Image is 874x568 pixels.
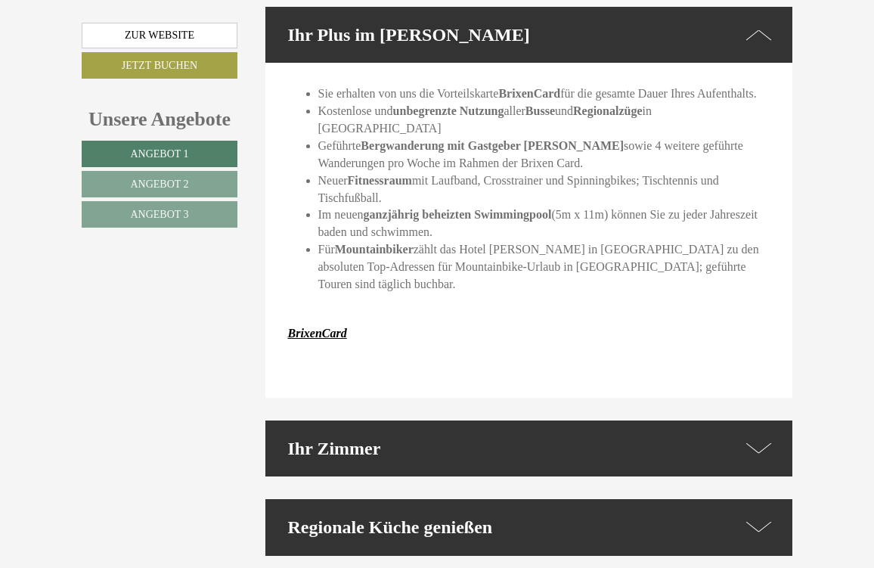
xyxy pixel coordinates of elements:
[318,138,770,172] li: Geführte sowie 4 weitere geführte Wanderungen pro Woche im Rahmen der Brixen Card.
[265,499,793,555] div: Regionale Küche genießen
[363,208,551,221] strong: ganzjährig beheizten Swimmingpool
[130,148,188,160] span: Angebot 1
[318,85,770,103] li: Sie erhalten von uns die Vorteilskarte für die gesamte Dauer Ihres Aufenthalts.
[573,104,643,117] strong: Regionalzüge
[82,23,237,48] a: Zur Website
[265,421,793,476] div: Ihr Zimmer
[288,327,347,340] a: BrixenCard
[348,174,412,187] strong: Fitnessraum
[130,209,188,220] span: Angebot 3
[525,104,555,117] strong: Busse
[498,87,560,100] strong: BrixenCard
[361,139,624,152] strong: Bergwanderung mit Gastgeber [PERSON_NAME]
[130,178,188,190] span: Angebot 2
[82,105,237,133] div: Unsere Angebote
[318,103,770,138] li: Kostenlose und aller und in [GEOGRAPHIC_DATA]
[318,172,770,207] li: Neuer mit Laufband, Crosstrainer und Spinningbikes; Tischtennis und Tischfußball.
[265,7,793,63] div: Ihr Plus im [PERSON_NAME]
[318,206,770,241] li: Im neuen (5m x 11m) können Sie zu jeder Jahreszeit baden und schwimmen.
[82,52,237,79] a: Jetzt buchen
[318,241,770,293] li: Für zählt das Hotel [PERSON_NAME] in [GEOGRAPHIC_DATA] zu den absoluten Top-Adressen für Mountain...
[393,104,504,117] strong: unbegrenzte Nutzung
[335,243,414,256] strong: Mountainbiker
